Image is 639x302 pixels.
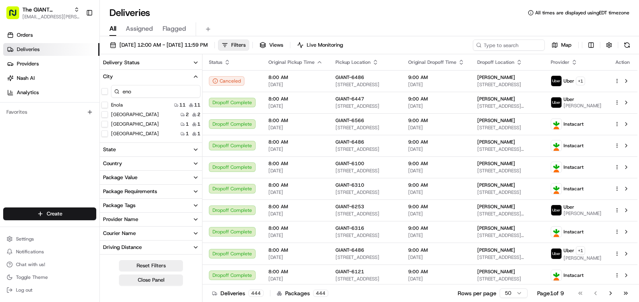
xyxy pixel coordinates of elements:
span: 8:00 AM [268,96,323,102]
span: 8:00 AM [268,268,323,275]
span: [PERSON_NAME] [564,255,601,261]
span: 9:00 AM [408,268,464,275]
span: [DATE] [408,124,464,131]
button: Notifications [3,246,96,257]
button: Country [100,157,202,170]
button: Toggle Theme [3,272,96,283]
button: [EMAIL_ADDRESS][PERSON_NAME][DOMAIN_NAME] [22,14,79,20]
span: 1 [197,121,200,127]
span: [STREET_ADDRESS] [335,211,395,217]
span: All [109,24,116,34]
div: Package Value [103,174,137,181]
span: Instacart [564,164,583,170]
span: 8:00 AM [268,225,323,231]
span: [DATE] [268,168,323,174]
span: Orders [17,32,33,39]
div: State [103,146,116,153]
div: Courier Name [103,230,136,237]
button: Refresh [621,39,633,51]
span: [DATE] [408,211,464,217]
span: 9:00 AM [408,160,464,167]
span: [DATE] [268,103,323,109]
button: Package Tags [100,199,202,212]
span: [DATE] [408,146,464,152]
span: Pylon [79,135,97,141]
span: Original Pickup Time [268,59,315,65]
span: [DATE] [268,146,323,152]
span: Flagged [163,24,186,34]
span: [STREET_ADDRESS] [335,81,395,88]
div: Canceled [209,76,244,86]
button: Live Monitoring [294,39,347,51]
img: profile_uber_ahold_partner.png [551,249,562,259]
span: [STREET_ADDRESS] [335,254,395,261]
span: Log out [16,287,32,293]
span: GIANT-6310 [335,182,364,188]
button: Chat with us! [3,259,96,270]
span: [STREET_ADDRESS][PERSON_NAME] [477,232,538,239]
button: +1 [576,246,585,255]
span: Analytics [17,89,39,96]
button: Delivery Status [100,56,202,69]
span: [DATE] [408,232,464,239]
button: Courier Name [100,227,202,240]
button: Log out [3,284,96,296]
input: City [111,85,200,98]
span: [DATE] [408,168,464,174]
span: 8:00 AM [268,117,323,124]
div: Package Tags [103,202,135,209]
span: Provider [551,59,570,65]
span: Views [269,41,283,49]
span: Providers [17,60,39,67]
a: Powered byPylon [56,135,97,141]
button: Map [548,39,575,51]
span: Status [209,59,222,65]
button: The GIANT Company [22,6,71,14]
span: [STREET_ADDRESS] [335,168,395,174]
div: Package Requirements [103,188,157,195]
span: [STREET_ADDRESS] [335,146,395,152]
a: Providers [3,57,99,70]
img: profile_uber_ahold_partner.png [551,76,562,86]
div: 444 [313,290,328,297]
div: City [103,73,113,80]
span: 1 [186,130,189,137]
span: 8:00 AM [268,139,323,145]
span: Uber [564,78,574,84]
div: Provider Name [103,216,138,223]
span: 9:00 AM [408,225,464,231]
button: Driving Distance [100,241,202,254]
span: Settings [16,236,34,242]
button: Create [3,207,96,220]
span: [STREET_ADDRESS] [477,168,538,174]
span: Filters [231,41,246,49]
button: Settings [3,233,96,245]
span: [DATE] [268,232,323,239]
button: City [100,70,202,83]
span: [DATE] 12:00 AM - [DATE] 11:59 PM [119,41,208,49]
a: Deliveries [3,43,99,56]
span: API Documentation [75,116,128,124]
a: 📗Knowledge Base [5,113,64,127]
span: [DATE] [408,81,464,88]
span: 9:00 AM [408,139,464,145]
div: Packages [277,289,328,297]
button: Reset Filters [119,260,183,271]
img: 1736555255976-a54dd68f-1ca7-489b-9aae-adbdc363a1c4 [8,76,22,91]
div: Driving Distance [103,244,142,251]
span: 8:00 AM [268,203,323,210]
span: Toggle Theme [16,274,48,280]
span: [PERSON_NAME] [564,103,601,109]
span: [STREET_ADDRESS][PERSON_NAME] [477,254,538,261]
p: Rows per page [458,289,496,297]
label: Enola [111,102,123,108]
span: Instacart [564,229,583,235]
span: Instacart [564,186,583,192]
span: 9:00 AM [408,74,464,81]
div: 📗 [8,116,14,123]
button: Views [256,39,287,51]
span: Original Dropoff Time [408,59,456,65]
span: [STREET_ADDRESS] [335,124,395,131]
span: [STREET_ADDRESS][PERSON_NAME] [477,146,538,152]
span: Chat with us! [16,261,45,268]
